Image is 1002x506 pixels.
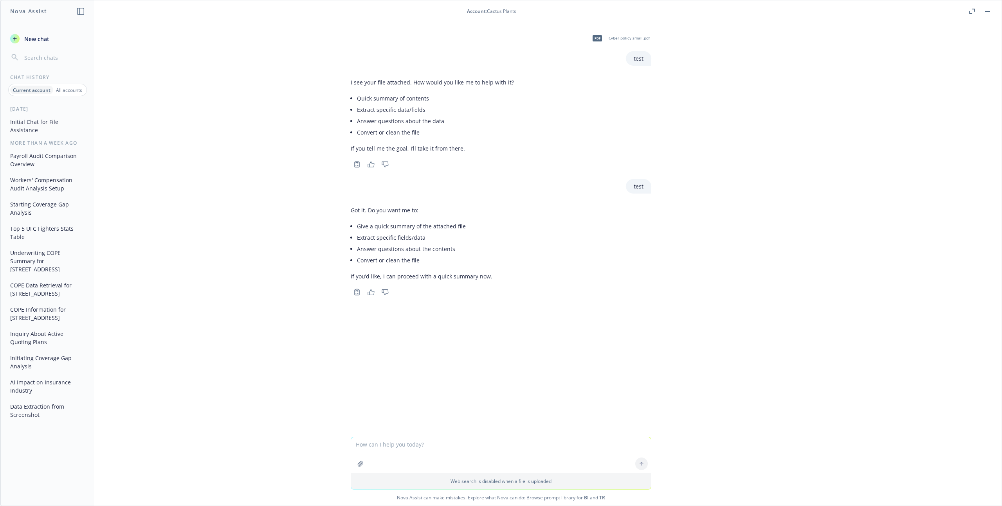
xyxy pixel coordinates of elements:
[4,490,998,506] span: Nova Assist can make mistakes. Explore what Nova can do: Browse prompt library for and
[357,255,492,266] li: Convert or clean the file
[593,35,602,41] span: pdf
[7,174,88,195] button: Workers' Compensation Audit Analysis Setup
[1,106,94,112] div: [DATE]
[351,78,514,86] p: I see your file attached. How would you like me to help with it?
[351,206,492,214] p: Got it. Do you want me to:
[7,279,88,300] button: COPE Data Retrieval for [STREET_ADDRESS]
[588,29,651,48] div: pdfCyber policy small.pdf
[10,7,47,15] h1: Nova Assist
[609,36,650,41] span: Cyber policy small.pdf
[357,115,514,127] li: Answer questions about the data
[357,221,492,232] li: Give a quick summary of the attached file
[56,87,82,93] p: All accounts
[357,232,492,243] li: Extract specific fields/data
[13,87,50,93] p: Current account
[467,8,516,14] div: : Cactus Plants
[7,352,88,373] button: Initiating Coverage Gap Analysis
[7,198,88,219] button: Starting Coverage Gap Analysis
[1,74,94,81] div: Chat History
[1,140,94,146] div: More than a week ago
[23,52,85,63] input: Search chats
[357,93,514,104] li: Quick summary of contents
[467,8,486,14] span: Account
[7,222,88,243] button: Top 5 UFC Fighters Stats Table
[379,287,391,298] button: Thumbs down
[7,327,88,348] button: Inquiry About Active Quoting Plans
[356,478,646,484] p: Web search is disabled when a file is uploaded
[357,127,514,138] li: Convert or clean the file
[7,303,88,324] button: COPE Information for [STREET_ADDRESS]
[599,494,605,501] a: TR
[357,243,492,255] li: Answer questions about the contents
[7,376,88,397] button: AI Impact on Insurance Industry
[379,159,391,170] button: Thumbs down
[7,149,88,170] button: Payroll Audit Comparison Overview
[7,32,88,46] button: New chat
[7,115,88,136] button: Initial Chat for File Assistance
[584,494,589,501] a: BI
[7,400,88,421] button: Data Extraction from Screenshot
[23,35,49,43] span: New chat
[353,161,360,168] svg: Copy to clipboard
[351,144,514,153] p: If you tell me the goal, I’ll take it from there.
[634,54,643,63] p: test
[634,182,643,190] p: test
[353,289,360,296] svg: Copy to clipboard
[7,246,88,276] button: Underwriting COPE Summary for [STREET_ADDRESS]
[351,272,492,280] p: If you’d like, I can proceed with a quick summary now.
[357,104,514,115] li: Extract specific data/fields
